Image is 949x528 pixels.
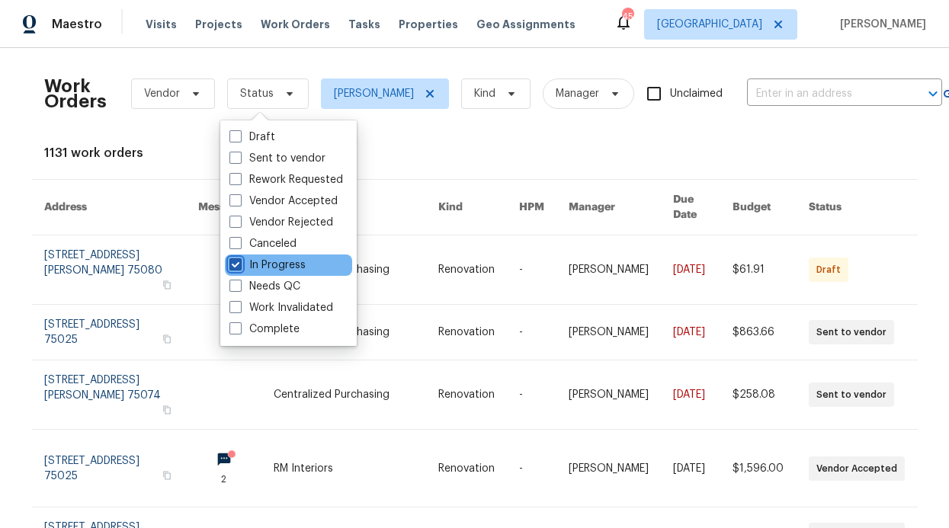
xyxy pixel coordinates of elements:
[229,322,300,337] label: Complete
[229,130,275,145] label: Draft
[229,151,325,166] label: Sent to vendor
[556,430,661,507] td: [PERSON_NAME]
[32,180,186,235] th: Address
[44,146,906,161] div: 1131 work orders
[146,17,177,32] span: Visits
[229,194,338,209] label: Vendor Accepted
[556,235,661,305] td: [PERSON_NAME]
[229,215,333,230] label: Vendor Rejected
[507,430,556,507] td: -
[160,332,174,346] button: Copy Address
[922,83,944,104] button: Open
[507,235,556,305] td: -
[426,360,507,430] td: Renovation
[160,403,174,417] button: Copy Address
[426,430,507,507] td: Renovation
[426,305,507,360] td: Renovation
[229,279,300,294] label: Needs QC
[44,78,107,109] h2: Work Orders
[661,180,721,235] th: Due Date
[229,258,306,273] label: In Progress
[240,86,274,101] span: Status
[426,235,507,305] td: Renovation
[160,278,174,292] button: Copy Address
[507,360,556,430] td: -
[797,180,917,235] th: Status
[670,86,723,102] span: Unclaimed
[556,360,661,430] td: [PERSON_NAME]
[229,236,297,251] label: Canceled
[160,469,174,482] button: Copy Address
[144,86,180,101] span: Vendor
[720,180,797,235] th: Budget
[747,82,899,106] input: Enter in an address
[426,180,507,235] th: Kind
[229,300,333,315] label: Work Invalidated
[476,17,575,32] span: Geo Assignments
[229,172,343,187] label: Rework Requested
[261,17,330,32] span: Work Orders
[657,17,762,32] span: [GEOGRAPHIC_DATA]
[507,305,556,360] td: -
[556,86,599,101] span: Manager
[334,86,414,101] span: [PERSON_NAME]
[834,17,926,32] span: [PERSON_NAME]
[556,305,661,360] td: [PERSON_NAME]
[399,17,458,32] span: Properties
[556,180,661,235] th: Manager
[186,180,261,235] th: Messages
[348,19,380,30] span: Tasks
[261,430,426,507] td: RM Interiors
[261,360,426,430] td: Centralized Purchasing
[52,17,102,32] span: Maestro
[474,86,495,101] span: Kind
[507,180,556,235] th: HPM
[195,17,242,32] span: Projects
[622,9,633,24] div: 45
